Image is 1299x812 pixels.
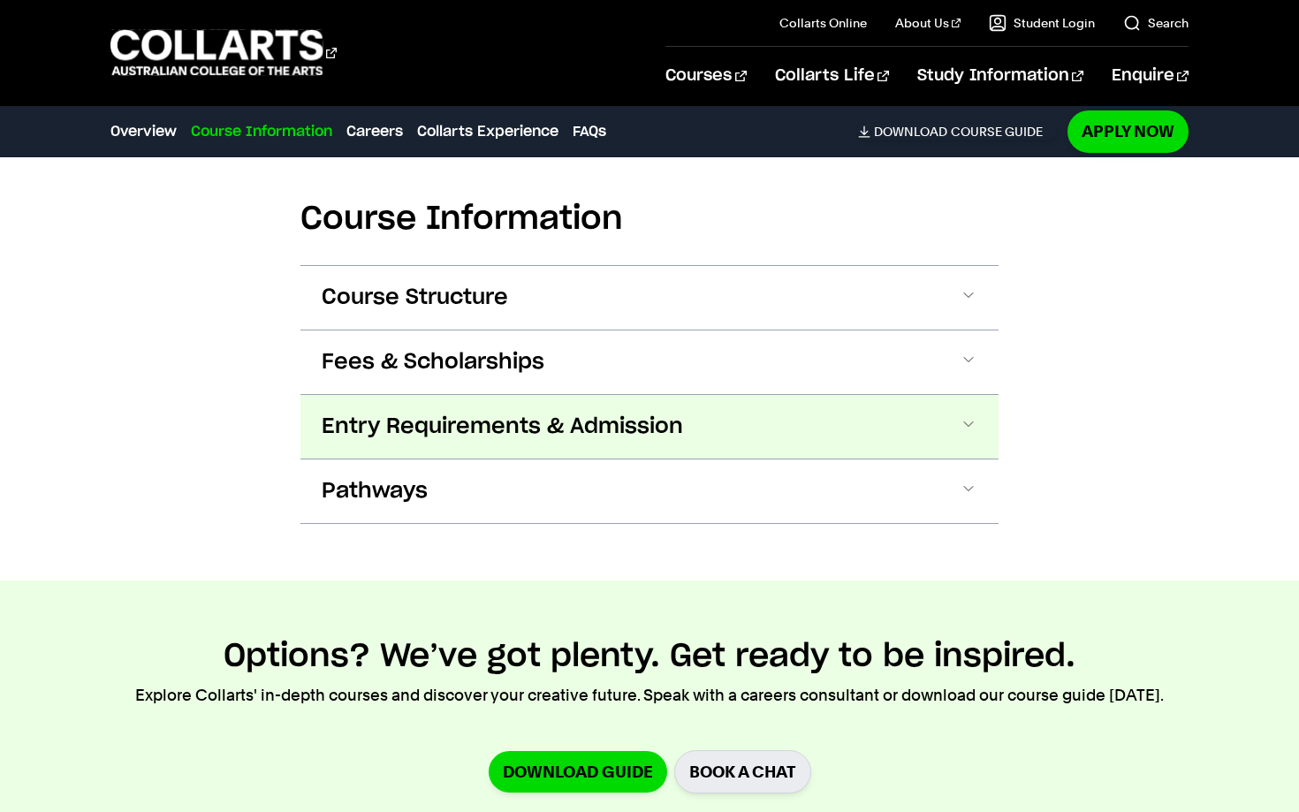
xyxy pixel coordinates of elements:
h2: Course Information [300,200,999,239]
span: Entry Requirements & Admission [322,413,683,441]
a: Collarts Experience [417,121,558,142]
a: Study Information [917,47,1083,105]
a: Apply Now [1067,110,1189,152]
button: Course Structure [300,266,999,330]
p: Explore Collarts' in-depth courses and discover your creative future. Speak with a careers consul... [135,683,1164,708]
a: BOOK A CHAT [674,750,811,793]
span: Course Structure [322,284,508,312]
a: Download Guide [489,751,667,793]
span: Pathways [322,477,428,505]
a: Enquire [1112,47,1189,105]
a: Course Information [191,121,332,142]
a: Student Login [989,14,1095,32]
a: Courses [665,47,746,105]
span: Fees & Scholarships [322,348,544,376]
button: Pathways [300,459,999,523]
a: Careers [346,121,403,142]
a: Overview [110,121,177,142]
button: Entry Requirements & Admission [300,395,999,459]
span: Download [874,124,947,140]
a: About Us [895,14,961,32]
div: Go to homepage [110,27,337,78]
a: Search [1123,14,1189,32]
a: Collarts Life [775,47,889,105]
a: Collarts Online [779,14,867,32]
a: DownloadCourse Guide [858,124,1057,140]
a: FAQs [573,121,606,142]
button: Fees & Scholarships [300,330,999,394]
h2: Options? We’ve got plenty. Get ready to be inspired. [224,637,1075,676]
